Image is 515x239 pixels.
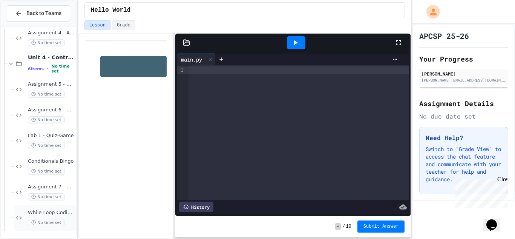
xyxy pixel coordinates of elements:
[28,54,75,61] span: Unit 4 - Control Structures
[28,30,75,36] span: Assignment 4 - Advanced Calc
[426,133,502,142] h3: Need Help?
[7,5,70,22] button: Back to Teams
[28,158,75,165] span: Conditionals Bingo
[28,39,65,46] span: No time set
[28,219,65,226] span: No time set
[26,9,61,17] span: Back to Teams
[28,210,75,216] span: While Loop Coding Challenges (In-Class)
[28,66,44,71] span: 6 items
[177,66,185,74] div: 1
[426,145,502,183] p: Switch to "Grade View" to access the chat feature and communicate with your teacher for help and ...
[177,56,206,63] div: main.py
[342,224,345,230] span: /
[357,220,405,233] button: Submit Answer
[28,133,75,139] span: Lab 1 - Quiz-Game
[28,193,65,200] span: No time set
[28,91,65,98] span: No time set
[419,98,508,109] h2: Assignment Details
[483,209,507,231] iframe: chat widget
[422,77,506,83] div: [PERSON_NAME][EMAIL_ADDRESS][DOMAIN_NAME]
[363,224,399,230] span: Submit Answer
[112,20,135,30] button: Grade
[177,54,215,65] div: main.py
[91,6,131,15] span: Hello World
[419,31,469,41] h1: APCSP 25-26
[3,3,52,48] div: Chat with us now!Close
[28,81,75,88] span: Assignment 5 - Booleans
[28,107,75,113] span: Assignment 6 - Discount Calculator
[28,116,65,123] span: No time set
[418,3,442,20] div: My Account
[84,20,110,30] button: Lesson
[422,70,506,77] div: [PERSON_NAME]
[28,168,65,175] span: No time set
[419,112,508,121] div: No due date set
[28,142,65,149] span: No time set
[179,202,213,212] div: History
[28,184,75,190] span: Assignment 7 - Number Guesser
[51,64,75,74] span: No time set
[335,223,341,230] span: -
[47,66,48,72] span: •
[419,54,508,64] h2: Your Progress
[452,176,507,208] iframe: chat widget
[346,224,351,230] span: 10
